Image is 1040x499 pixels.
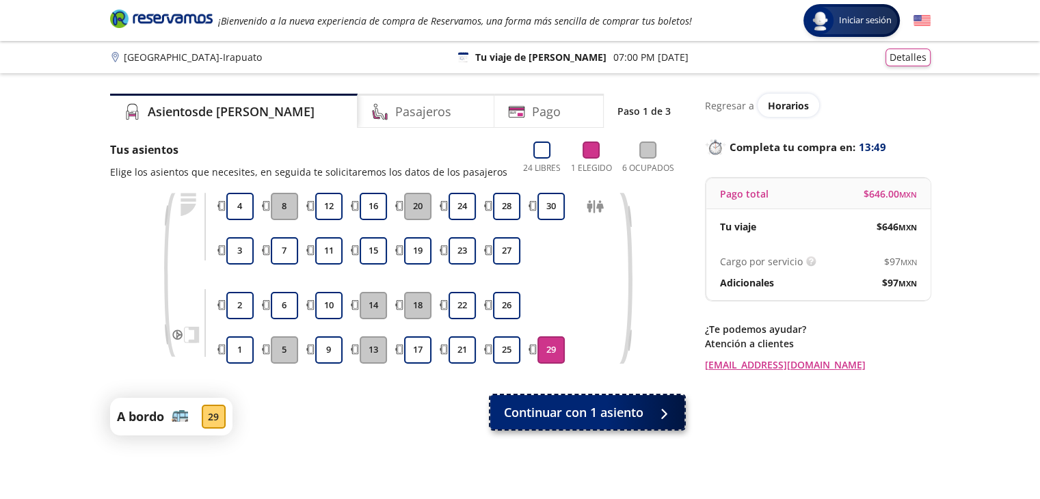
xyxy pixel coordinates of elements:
[877,219,917,234] span: $ 646
[523,162,561,174] p: 24 Libres
[315,292,343,319] button: 10
[859,139,886,155] span: 13:49
[532,103,561,121] h4: Pago
[124,50,262,64] p: [GEOGRAPHIC_DATA] - Irapuato
[705,322,931,336] p: ¿Te podemos ayudar?
[613,50,689,64] p: 07:00 PM [DATE]
[898,222,917,232] small: MXN
[475,50,606,64] p: Tu viaje de [PERSON_NAME]
[493,292,520,319] button: 26
[117,407,164,426] p: A bordo
[315,193,343,220] button: 12
[404,336,431,364] button: 17
[504,403,643,422] span: Continuar con 1 asiento
[885,49,931,66] button: Detalles
[360,193,387,220] button: 16
[493,237,520,265] button: 27
[271,237,298,265] button: 7
[705,336,931,351] p: Atención a clientes
[705,98,754,113] p: Regresar a
[898,278,917,288] small: MXN
[537,193,565,220] button: 30
[571,162,612,174] p: 1 Elegido
[493,193,520,220] button: 28
[449,336,476,364] button: 21
[404,193,431,220] button: 20
[218,14,692,27] em: ¡Bienvenido a la nueva experiencia de compra de Reservamos, una forma más sencilla de comprar tus...
[360,292,387,319] button: 14
[834,14,897,27] span: Iniciar sesión
[148,103,315,121] h4: Asientos de [PERSON_NAME]
[226,336,254,364] button: 1
[315,237,343,265] button: 11
[705,94,931,117] div: Regresar a ver horarios
[617,104,671,118] p: Paso 1 de 3
[449,237,476,265] button: 23
[395,103,451,121] h4: Pasajeros
[884,254,917,269] span: $ 97
[202,405,226,429] div: 29
[110,8,213,33] a: Brand Logo
[493,336,520,364] button: 25
[720,254,803,269] p: Cargo por servicio
[864,187,917,201] span: $ 646.00
[768,99,809,112] span: Horarios
[226,292,254,319] button: 2
[449,292,476,319] button: 22
[449,193,476,220] button: 24
[110,8,213,29] i: Brand Logo
[705,358,931,372] a: [EMAIL_ADDRESS][DOMAIN_NAME]
[537,336,565,364] button: 29
[622,162,674,174] p: 6 Ocupados
[404,292,431,319] button: 18
[360,237,387,265] button: 15
[226,193,254,220] button: 4
[914,12,931,29] button: English
[720,275,774,290] p: Adicionales
[110,165,507,179] p: Elige los asientos que necesites, en seguida te solicitaremos los datos de los pasajeros
[720,219,756,234] p: Tu viaje
[226,237,254,265] button: 3
[360,336,387,364] button: 13
[899,189,917,200] small: MXN
[882,275,917,290] span: $ 97
[404,237,431,265] button: 19
[315,336,343,364] button: 9
[705,137,931,157] p: Completa tu compra en :
[271,336,298,364] button: 5
[490,395,684,429] button: Continuar con 1 asiento
[271,292,298,319] button: 6
[720,187,769,201] p: Pago total
[110,141,507,158] p: Tus asientos
[271,193,298,220] button: 8
[901,257,917,267] small: MXN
